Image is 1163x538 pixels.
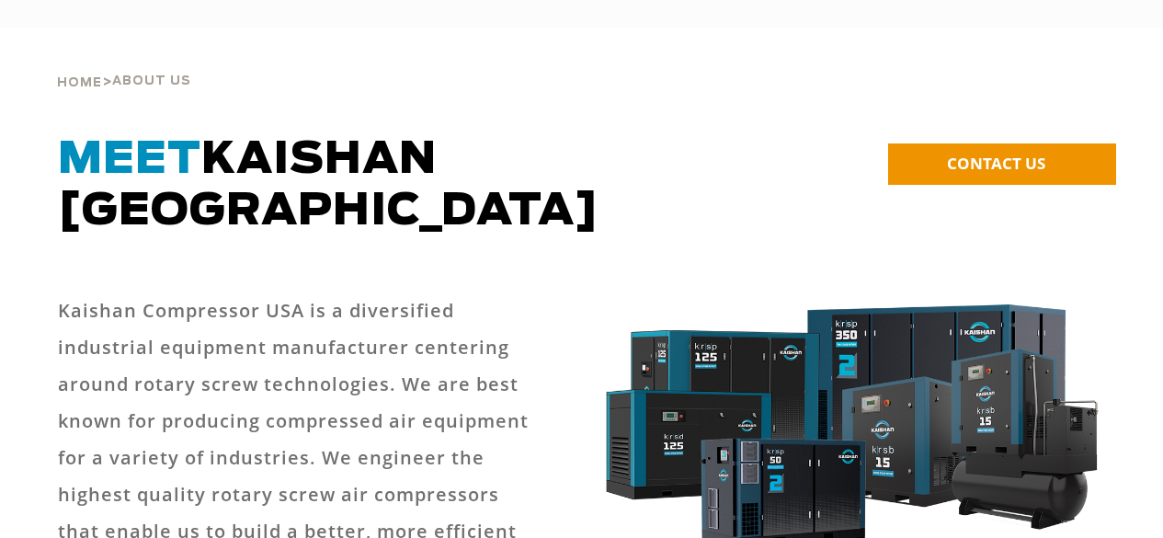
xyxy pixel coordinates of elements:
[947,153,1045,174] span: CONTACT US
[112,75,191,87] span: About Us
[888,143,1116,185] a: CONTACT US
[58,138,599,234] span: Kaishan [GEOGRAPHIC_DATA]
[57,74,102,90] a: Home
[57,28,191,97] div: >
[57,77,102,89] span: Home
[58,138,201,182] span: Meet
